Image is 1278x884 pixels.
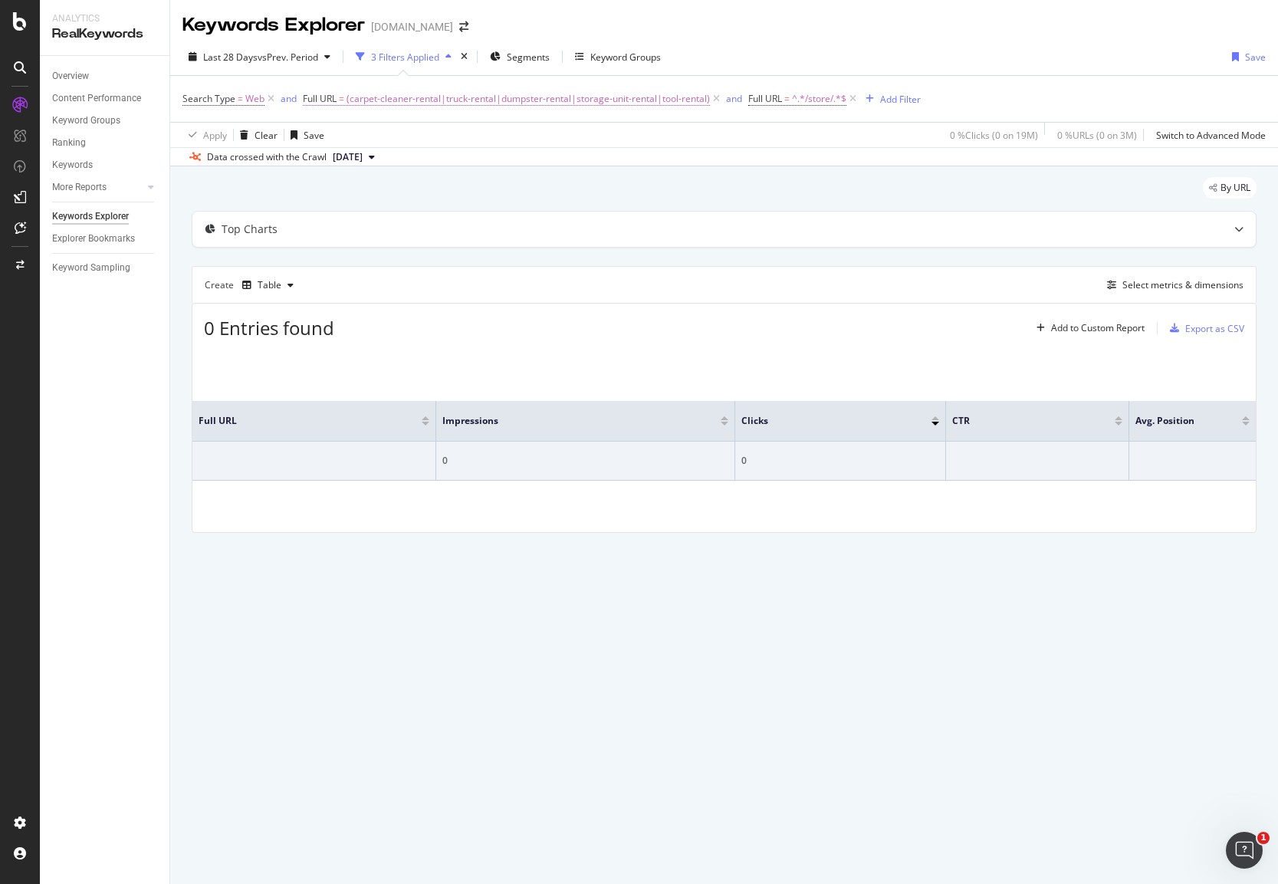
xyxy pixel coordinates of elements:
span: Avg. Position [1135,414,1219,428]
iframe: Intercom live chat [1226,832,1263,869]
span: = [784,92,790,105]
div: and [726,92,742,105]
button: 3 Filters Applied [350,44,458,69]
div: 0 [741,454,939,468]
div: More Reports [52,179,107,196]
div: arrow-right-arrow-left [459,21,468,32]
div: Table [258,281,281,290]
span: vs Prev. Period [258,51,318,64]
div: Export as CSV [1185,322,1244,335]
a: More Reports [52,179,143,196]
span: Impressions [442,414,698,428]
div: Analytics [52,12,157,25]
button: Table [236,273,300,297]
span: 0 Entries found [204,315,334,340]
div: times [458,49,471,64]
span: 1 [1257,832,1270,844]
div: and [281,92,297,105]
button: Add Filter [859,90,921,108]
span: ^.*/store/.*$ [792,88,846,110]
span: Full URL [303,92,337,105]
div: Keywords Explorer [52,209,129,225]
div: Keyword Groups [590,51,661,64]
div: Explorer Bookmarks [52,231,135,247]
a: Keyword Groups [52,113,159,129]
div: legacy label [1203,177,1257,199]
button: Save [284,123,324,147]
div: Keyword Groups [52,113,120,129]
div: Keywords Explorer [182,12,365,38]
button: Export as CSV [1164,316,1244,340]
div: Create [205,273,300,297]
span: (carpet-cleaner-rental|truck-rental|dumpster-rental|storage-unit-rental|tool-rental) [347,88,710,110]
div: [DOMAIN_NAME] [371,19,453,35]
div: Data crossed with the Crawl [207,150,327,164]
a: Keyword Sampling [52,260,159,276]
span: = [238,92,243,105]
div: Add to Custom Report [1051,324,1145,333]
div: Save [1245,51,1266,64]
div: 0 [442,454,728,468]
a: Ranking [52,135,159,151]
div: 0 % Clicks ( 0 on 19M ) [950,129,1038,142]
span: Web [245,88,264,110]
div: Overview [52,68,89,84]
a: Explorer Bookmarks [52,231,159,247]
button: and [726,91,742,106]
button: Select metrics & dimensions [1101,276,1244,294]
span: CTR [952,414,1092,428]
div: RealKeywords [52,25,157,43]
div: Save [304,129,324,142]
a: Keywords [52,157,159,173]
a: Content Performance [52,90,159,107]
div: Clear [255,129,278,142]
div: Keyword Sampling [52,260,130,276]
div: 3 Filters Applied [371,51,439,64]
div: 0 % URLs ( 0 on 3M ) [1057,129,1137,142]
a: Keywords Explorer [52,209,159,225]
div: Top Charts [222,222,278,237]
button: and [281,91,297,106]
span: Search Type [182,92,235,105]
div: Add Filter [880,93,921,106]
div: Select metrics & dimensions [1122,278,1244,291]
span: Last 28 Days [203,51,258,64]
div: Keywords [52,157,93,173]
span: Full URL [748,92,782,105]
button: Segments [484,44,556,69]
span: Full URL [199,414,399,428]
div: Content Performance [52,90,141,107]
span: = [339,92,344,105]
button: Clear [234,123,278,147]
button: Apply [182,123,227,147]
div: Apply [203,129,227,142]
span: 2025 Aug. 25th [333,150,363,164]
span: By URL [1221,183,1250,192]
div: Ranking [52,135,86,151]
button: [DATE] [327,148,381,166]
button: Last 28 DaysvsPrev. Period [182,44,337,69]
span: Segments [507,51,550,64]
button: Add to Custom Report [1030,316,1145,340]
button: Save [1226,44,1266,69]
button: Keyword Groups [569,44,667,69]
button: Switch to Advanced Mode [1150,123,1266,147]
span: Clicks [741,414,908,428]
div: Switch to Advanced Mode [1156,129,1266,142]
a: Overview [52,68,159,84]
